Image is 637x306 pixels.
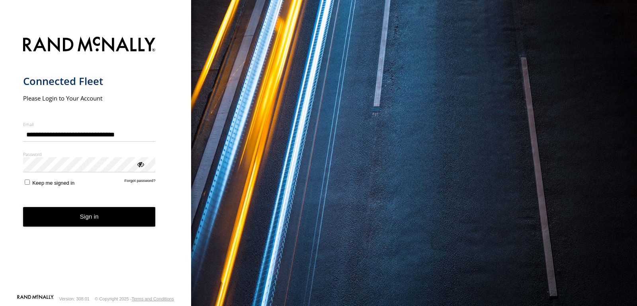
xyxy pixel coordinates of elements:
[23,75,156,88] h1: Connected Fleet
[132,296,174,301] a: Terms and Conditions
[32,180,74,186] span: Keep me signed in
[136,160,144,168] div: ViewPassword
[23,121,156,127] label: Email
[59,296,90,301] div: Version: 308.01
[23,207,156,227] button: Sign in
[23,151,156,157] label: Password
[17,295,54,303] a: Visit our Website
[95,296,174,301] div: © Copyright 2025 -
[23,32,168,294] form: main
[23,35,156,55] img: Rand McNally
[25,180,30,185] input: Keep me signed in
[23,94,156,102] h2: Please Login to Your Account
[125,178,156,186] a: Forgot password?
